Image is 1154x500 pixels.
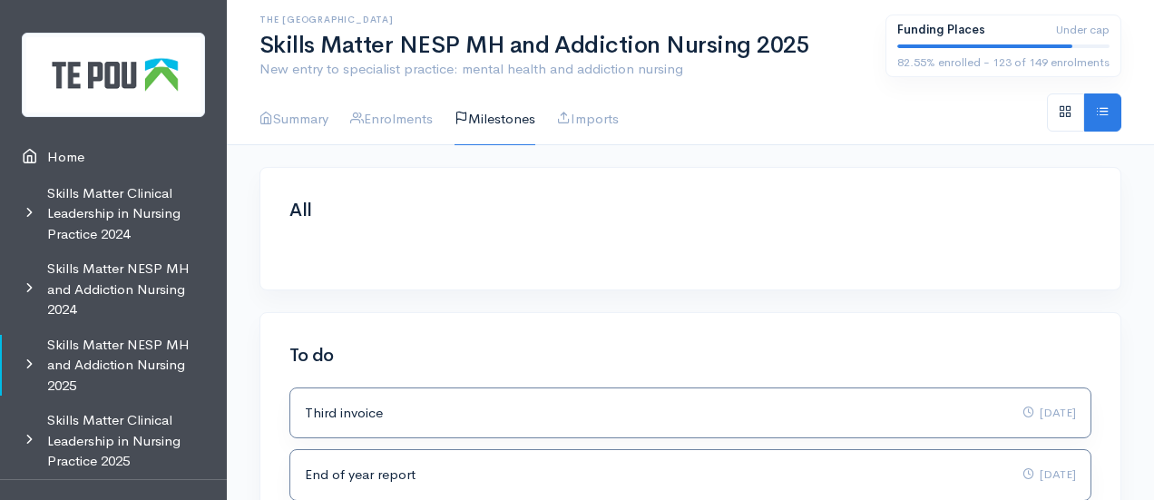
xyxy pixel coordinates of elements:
a: Enrolments [350,93,433,145]
p: New entry to specialist practice: mental health and addiction nursing [259,59,864,80]
b: Funding Places [897,22,985,37]
p: End of year report [305,465,416,485]
a: Milestones [455,93,535,145]
h2: All [289,201,1091,221]
h6: The [GEOGRAPHIC_DATA] [259,15,864,25]
h1: Skills Matter NESP MH and Addiction Nursing 2025 [259,33,864,59]
a: Summary [259,93,328,145]
span: Under cap [1056,21,1110,39]
h2: To do [289,346,1091,366]
img: Te Pou [22,33,205,117]
p: Third invoice [305,403,383,424]
a: Imports [557,93,619,145]
p: [DATE] [1022,465,1076,485]
p: [DATE] [1022,403,1076,424]
div: 82.55% enrolled - 123 of 149 enrolments [897,54,1110,72]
